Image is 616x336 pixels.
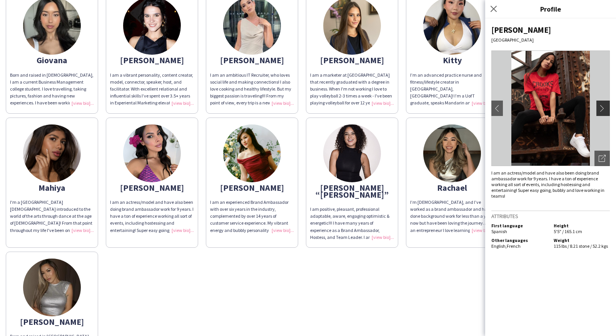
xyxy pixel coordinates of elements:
[410,72,494,107] div: I’m an advanced practice nurse and fitness/lifestyle creator in [GEOGRAPHIC_DATA], [GEOGRAPHIC_DA...
[410,199,494,234] div: I’m [DEMOGRAPHIC_DATA], and I’ve worked as a brand ambassador and have done background work for l...
[491,170,610,199] div: I am an actress/model and have also been doing brand ambassador work for 9 years. I have a ton of...
[491,50,610,166] img: Crew avatar or photo
[10,318,94,325] div: [PERSON_NAME]
[310,72,394,107] div: I am a marketer at [GEOGRAPHIC_DATA] that recently graduated with a degree in business. When I'm ...
[110,184,194,191] div: [PERSON_NAME]
[594,151,610,166] div: Open photos pop-in
[554,228,582,234] span: 5'5" / 165.1 cm
[210,57,294,64] div: [PERSON_NAME]
[310,206,394,261] span: I am positive, pleasant, professional adaptable, aware, engaging optimistic & energetic!!! I have...
[223,124,281,182] img: thumb-6822569337d1e.jpeg
[23,259,81,316] img: thumb-656e4d5b66bf0.jpeg
[491,243,507,249] span: English ,
[491,237,548,243] h5: Other languages
[210,199,294,234] div: I am an experienced Brand Ambassador with over six years in the industry, complemented by over 14...
[10,199,94,234] div: I'm a [GEOGRAPHIC_DATA][DEMOGRAPHIC_DATA] introduced to the world of the arts through dance at th...
[491,223,548,228] h5: First language
[423,124,481,182] img: thumb-7f5bb3b9-617c-47ea-a986-a5c46022280f.jpg
[110,72,194,107] div: I am a vibrant personality, content creator, model, connector, speaker, host, and facilitator. Wi...
[123,124,181,182] img: thumb-a932f1fc-09e2-4b50-bc12-f9c3a45a96ac.jpg
[491,37,610,43] div: [GEOGRAPHIC_DATA]
[10,72,94,107] div: Born and raised in [DEMOGRAPHIC_DATA], I am a current Business Management college student. I love...
[410,184,494,191] div: Rachael
[110,57,194,64] div: [PERSON_NAME]
[323,124,381,182] img: thumb-096a36ae-d931-42e9-ab24-93c62949a946.png
[491,25,610,35] div: [PERSON_NAME]
[10,184,94,191] div: Mahiya
[491,228,507,234] span: Spanish
[210,72,294,107] div: I am an ambitious IT Recruiter, who loves social life and making connections! I also love cooking...
[554,243,608,249] span: 115 lbs / 8.21 stone / 52.2 kgs
[507,243,521,249] span: French
[310,57,394,64] div: [PERSON_NAME]
[491,213,610,220] h3: Attributes
[554,237,610,243] h5: Weight
[310,184,394,198] div: [PERSON_NAME] “[PERSON_NAME]”
[110,199,194,234] div: I am an actress/model and have also been doing brand ambassador work for 9 years. I have a ton of...
[10,57,94,64] div: Giovana
[210,184,294,191] div: [PERSON_NAME]
[554,223,610,228] h5: Height
[485,4,616,14] h3: Profile
[410,57,494,64] div: Kitty
[23,124,81,182] img: thumb-160da553-b73d-4c1d-8112-5528a19ad7e5.jpg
